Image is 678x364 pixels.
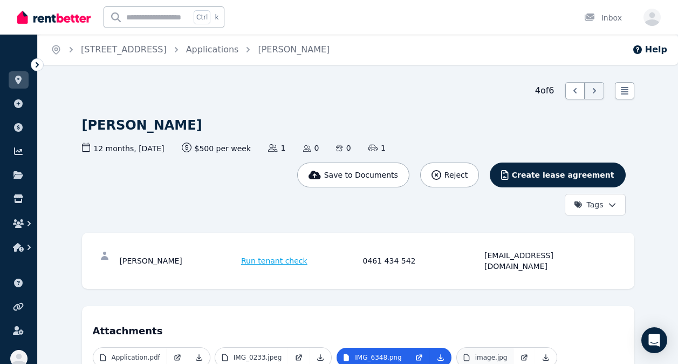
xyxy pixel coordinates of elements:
[120,250,238,272] div: [PERSON_NAME]
[186,44,239,55] a: Applications
[182,143,251,154] span: $500 per week
[484,250,603,272] div: [EMAIL_ADDRESS][DOMAIN_NAME]
[112,353,160,362] p: Application.pdf
[584,12,622,23] div: Inbox
[82,143,165,154] span: 12 months , [DATE]
[363,250,482,272] div: 0461 434 542
[475,353,508,362] p: image.jpg
[17,9,91,25] img: RentBetter
[490,163,625,187] button: Create lease agreement
[368,143,386,153] span: 1
[38,35,343,65] nav: Breadcrumb
[268,143,285,153] span: 1
[632,43,667,56] button: Help
[241,255,307,266] span: Run tenant check
[565,194,626,215] button: Tags
[81,44,167,55] a: [STREET_ADDRESS]
[420,163,479,187] button: Reject
[297,163,409,187] button: Save to Documents
[303,143,319,153] span: 0
[258,44,330,55] a: [PERSON_NAME]
[324,170,398,180] span: Save to Documents
[574,199,604,210] span: Tags
[194,10,210,24] span: Ctrl
[641,327,667,353] div: Open Intercom Messenger
[444,170,468,180] span: Reject
[512,170,614,180] span: Create lease agreement
[82,117,202,134] h1: [PERSON_NAME]
[234,353,282,362] p: IMG_0233.jpeg
[355,353,401,362] p: IMG_6348.png
[535,84,554,97] span: 4 of 6
[93,317,624,339] h4: Attachments
[336,143,351,153] span: 0
[215,13,218,22] span: k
